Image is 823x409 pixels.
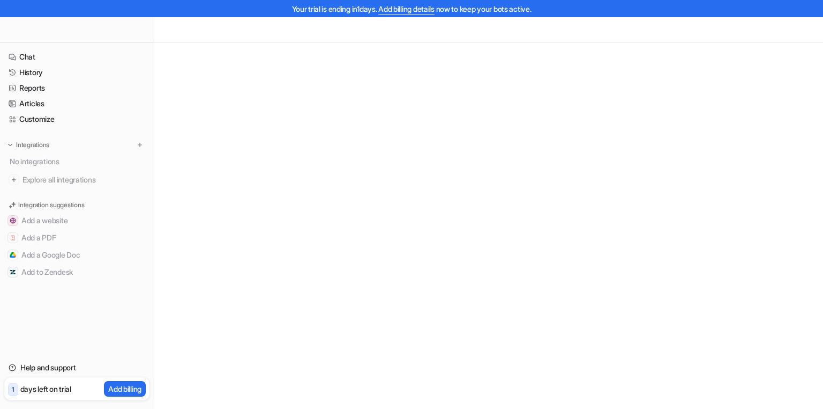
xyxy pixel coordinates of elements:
[18,200,84,210] p: Integration suggestions
[108,383,141,395] p: Add billing
[104,381,146,397] button: Add billing
[10,235,16,241] img: Add a PDF
[10,269,16,275] img: Add to Zendesk
[6,141,14,149] img: expand menu
[4,212,149,229] button: Add a websiteAdd a website
[4,229,149,246] button: Add a PDFAdd a PDF
[4,246,149,264] button: Add a Google DocAdd a Google Doc
[16,141,49,149] p: Integrations
[6,152,149,170] div: No integrations
[4,360,149,375] a: Help and support
[23,171,145,188] span: Explore all integrations
[4,49,149,64] a: Chat
[20,383,71,395] p: days left on trial
[12,385,14,395] p: 1
[10,252,16,258] img: Add a Google Doc
[4,112,149,127] a: Customize
[4,264,149,281] button: Add to ZendeskAdd to Zendesk
[378,4,435,13] a: Add billing details
[136,141,144,149] img: menu_add.svg
[4,96,149,111] a: Articles
[4,140,53,150] button: Integrations
[10,217,16,224] img: Add a website
[4,172,149,187] a: Explore all integrations
[9,174,19,185] img: explore all integrations
[4,65,149,80] a: History
[4,81,149,96] a: Reports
